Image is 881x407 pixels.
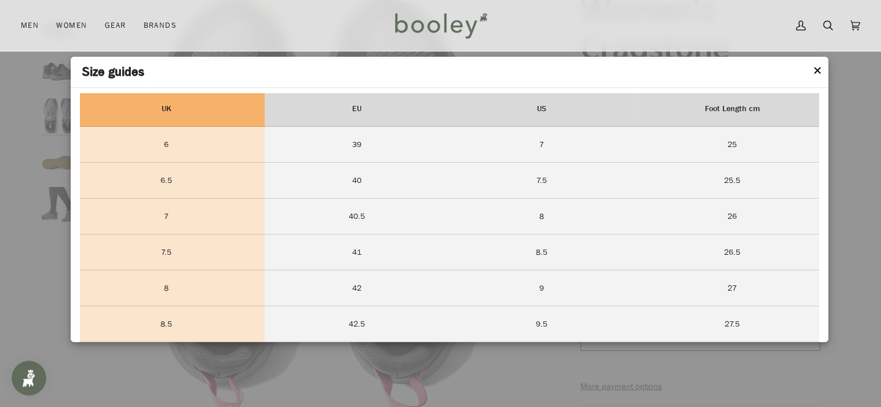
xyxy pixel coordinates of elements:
[265,163,449,199] td: 40
[449,270,634,306] td: 9
[634,270,819,306] td: 27
[265,127,449,163] td: 39
[634,199,819,234] td: 26
[80,163,265,199] td: 6.5
[80,306,265,342] td: 8.5
[265,306,449,342] td: 42.5
[449,234,634,270] td: 8.5
[265,234,449,270] td: 41
[449,306,634,342] td: 9.5
[634,163,819,199] td: 25.5
[265,199,449,234] td: 40.5
[80,127,265,163] td: 6
[352,103,361,114] strong: EU
[705,103,760,114] strong: Foot Length cm
[56,20,87,31] span: Women
[449,127,634,163] td: 7
[449,163,634,199] td: 7.5
[634,306,819,342] td: 27.5
[105,20,126,31] span: Gear
[634,127,819,163] td: 25
[634,234,819,270] td: 26.5
[449,199,634,234] td: 8
[12,361,46,395] iframe: Button to open loyalty program pop-up
[265,270,449,306] td: 42
[143,20,177,31] span: Brands
[162,103,171,114] strong: UK
[80,234,265,270] td: 7.5
[21,20,39,31] span: Men
[813,63,822,80] button: ✕
[80,270,265,306] td: 8
[390,9,491,42] img: Booley
[537,103,546,114] strong: US
[80,199,265,234] td: 7
[71,57,828,88] header: Size guides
